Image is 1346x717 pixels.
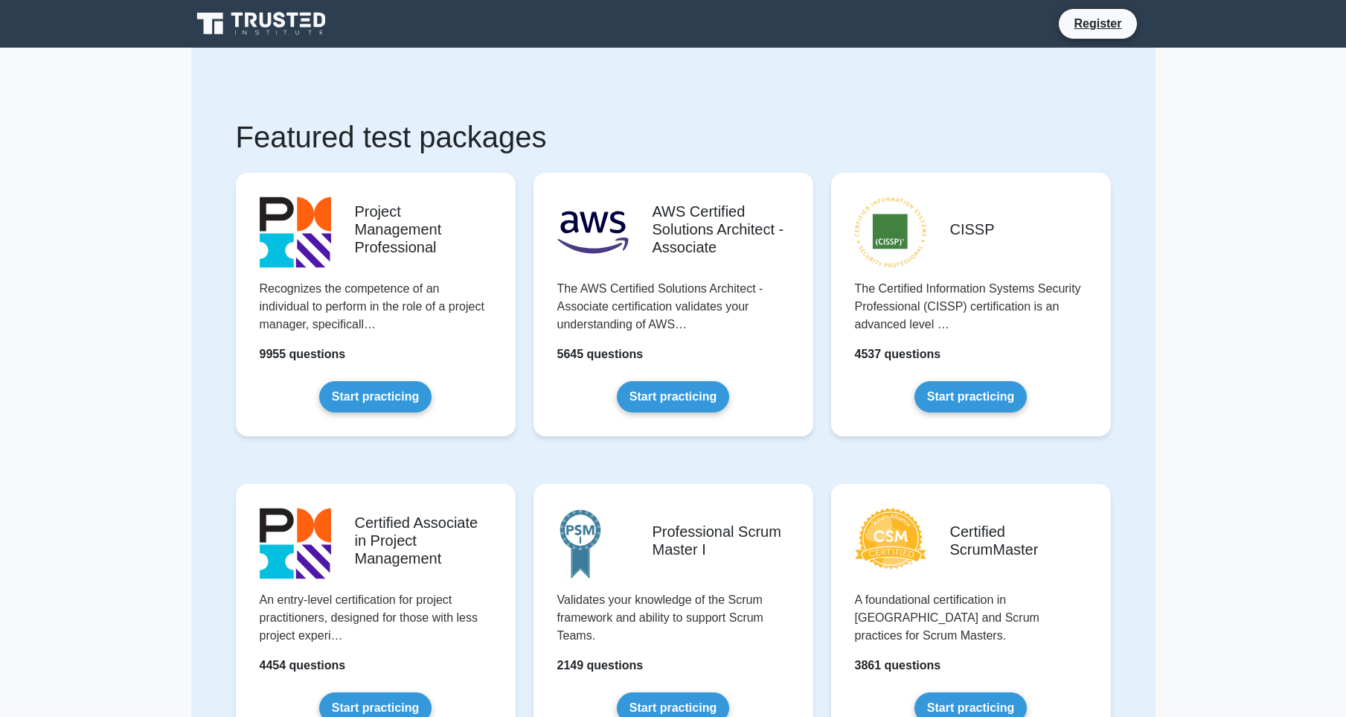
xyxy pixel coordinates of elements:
a: Start practicing [617,381,729,412]
h1: Featured test packages [236,119,1111,155]
a: Start practicing [914,381,1027,412]
a: Start practicing [319,381,432,412]
a: Register [1065,14,1130,33]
